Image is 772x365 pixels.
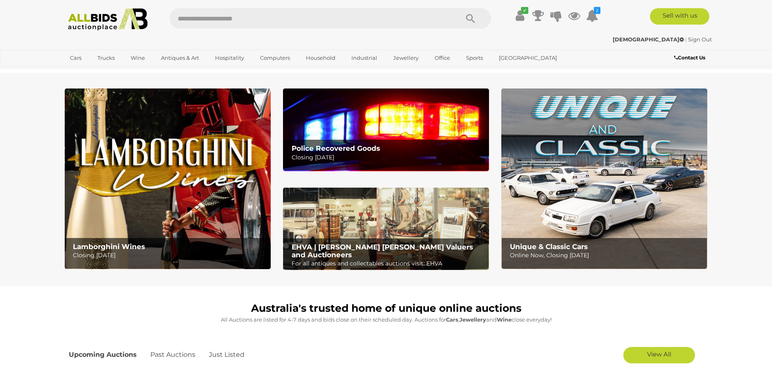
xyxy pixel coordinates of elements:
[688,36,712,43] a: Sign Out
[69,303,704,314] h1: Australia's trusted home of unique online auctions
[674,54,705,61] b: Contact Us
[301,51,341,65] a: Household
[283,88,489,171] img: Police Recovered Goods
[156,51,204,65] a: Antiques & Art
[63,8,152,31] img: Allbids.com.au
[92,51,120,65] a: Trucks
[494,51,562,65] a: [GEOGRAPHIC_DATA]
[65,88,271,269] a: Lamborghini Wines Lamborghini Wines Closing [DATE]
[613,36,685,43] a: [DEMOGRAPHIC_DATA]
[674,53,707,62] a: Contact Us
[685,36,687,43] span: |
[210,51,249,65] a: Hospitality
[613,36,684,43] strong: [DEMOGRAPHIC_DATA]
[283,188,489,270] a: EHVA | Evans Hastings Valuers and Auctioneers EHVA | [PERSON_NAME] [PERSON_NAME] Valuers and Auct...
[283,88,489,171] a: Police Recovered Goods Police Recovered Goods Closing [DATE]
[510,250,703,261] p: Online Now, Closing [DATE]
[73,250,266,261] p: Closing [DATE]
[450,8,491,29] button: Search
[292,152,484,163] p: Closing [DATE]
[501,88,707,269] a: Unique & Classic Cars Unique & Classic Cars Online Now, Closing [DATE]
[446,316,458,323] strong: Cars
[292,243,473,259] b: EHVA | [PERSON_NAME] [PERSON_NAME] Valuers and Auctioneers
[388,51,424,65] a: Jewellery
[125,51,150,65] a: Wine
[69,315,704,324] p: All Auctions are listed for 4-7 days and bids close on their scheduled day. Auctions for , and cl...
[586,8,598,23] a: 2
[647,350,671,358] span: View All
[514,8,526,23] a: ✔
[510,243,588,251] b: Unique & Classic Cars
[65,88,271,269] img: Lamborghini Wines
[429,51,455,65] a: Office
[65,51,87,65] a: Cars
[460,316,486,323] strong: Jewellery
[623,347,695,363] a: View All
[292,144,380,152] b: Police Recovered Goods
[521,7,528,14] i: ✔
[594,7,600,14] i: 2
[255,51,295,65] a: Computers
[283,188,489,270] img: EHVA | Evans Hastings Valuers and Auctioneers
[292,258,484,269] p: For all antiques and collectables auctions visit: EHVA
[73,243,145,251] b: Lamborghini Wines
[461,51,488,65] a: Sports
[346,51,383,65] a: Industrial
[497,316,512,323] strong: Wine
[501,88,707,269] img: Unique & Classic Cars
[650,8,709,25] a: Sell with us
